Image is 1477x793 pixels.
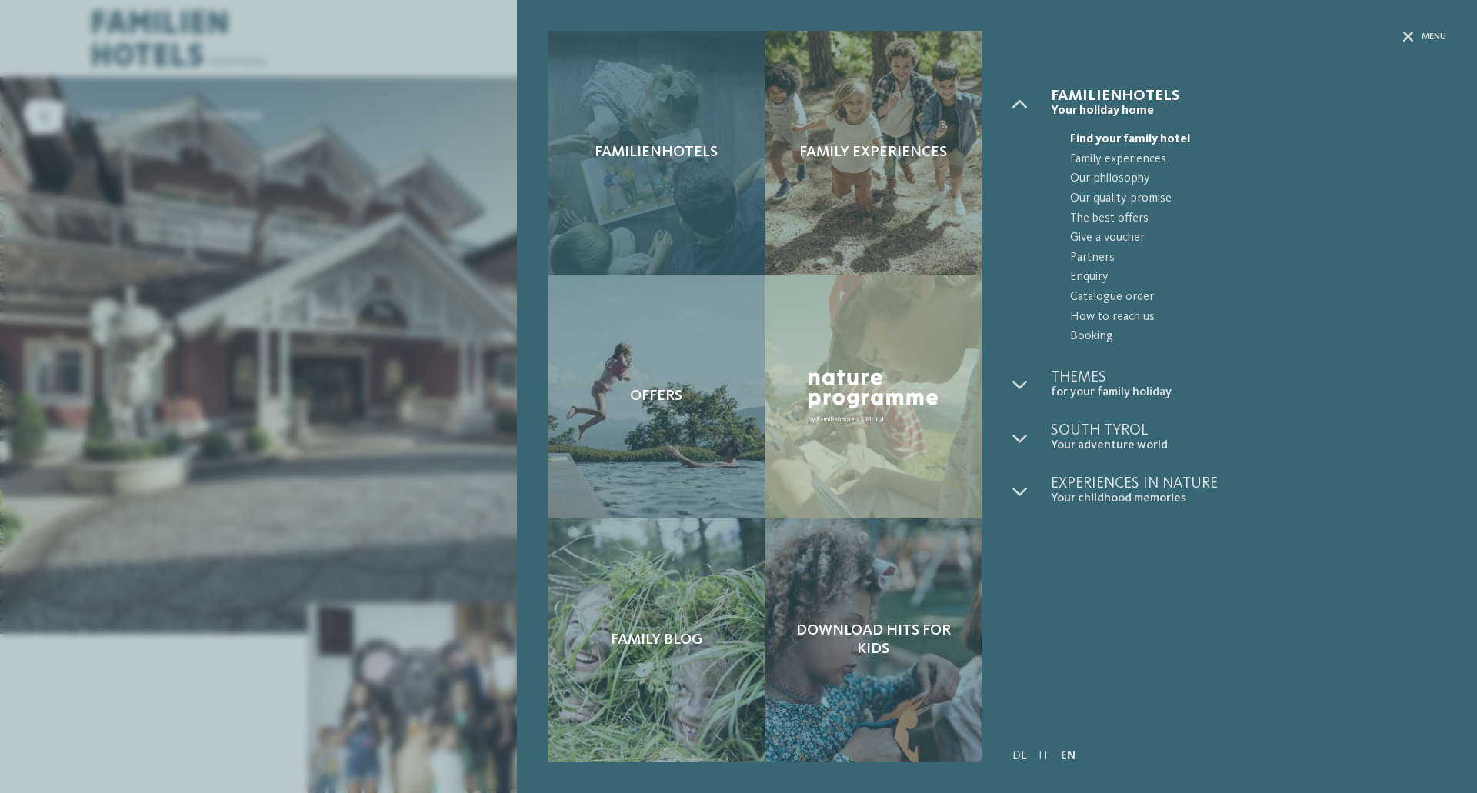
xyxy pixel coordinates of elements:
a: IT [1039,750,1049,762]
span: Your childhood memories [1051,491,1446,506]
a: South Tyrol Your adventure world [1051,423,1446,453]
a: EN [1061,750,1076,762]
span: Partners [1070,248,1446,268]
a: The best offers [1051,209,1446,229]
span: Themes [1051,370,1446,385]
a: The family hotel in St. Ulrich in Val Gardena/Gröden for being perfectly happy Download hits for ... [765,518,982,762]
span: Booking [1070,327,1446,347]
a: Enquiry [1051,268,1446,288]
a: Find your family hotel [1051,130,1446,150]
a: Our philosophy [1051,169,1446,189]
a: Give a voucher [1051,228,1446,248]
span: Catalogue order [1070,288,1446,308]
a: Family experiences [1051,150,1446,170]
span: Experiences in nature [1051,476,1446,491]
img: Nature Programme [803,365,943,428]
a: The family hotel in St. Ulrich in Val Gardena/Gröden for being perfectly happy Family Blog [548,518,765,762]
a: The family hotel in St. Ulrich in Val Gardena/Gröden for being perfectly happy Family experiences [765,31,982,275]
span: How to reach us [1070,308,1446,328]
a: Booking [1051,327,1446,347]
span: Download hits for kids [780,621,966,658]
span: Family experiences [799,143,947,162]
span: South Tyrol [1051,423,1446,438]
a: The family hotel in St. Ulrich in Val Gardena/Gröden for being perfectly happy Familienhotels [548,31,765,275]
span: Find your family hotel [1070,130,1446,150]
a: DE [1012,750,1027,762]
span: The best offers [1070,209,1446,229]
span: Familienhotels [1051,88,1446,104]
span: Offers [630,387,682,405]
a: Experiences in nature Your childhood memories [1051,476,1446,506]
span: Family experiences [1070,150,1446,170]
a: The family hotel in St. Ulrich in Val Gardena/Gröden for being perfectly happy Offers [548,275,765,518]
span: Enquiry [1070,268,1446,288]
span: Menu [1422,31,1446,44]
a: Our quality promise [1051,189,1446,209]
a: Familienhotels Your holiday home [1051,88,1446,118]
a: Themes for your family holiday [1051,370,1446,400]
a: The family hotel in St. Ulrich in Val Gardena/Gröden for being perfectly happy Nature Programme [765,275,982,518]
span: Familienhotels [595,143,718,162]
span: Your adventure world [1051,438,1446,453]
span: Our philosophy [1070,169,1446,189]
span: Give a voucher [1070,228,1446,248]
span: Your holiday home [1051,104,1446,118]
span: Our quality promise [1070,189,1446,209]
a: Partners [1051,248,1446,268]
span: for your family holiday [1051,385,1446,400]
span: Family Blog [611,631,702,649]
a: How to reach us [1051,308,1446,328]
a: Catalogue order [1051,288,1446,308]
